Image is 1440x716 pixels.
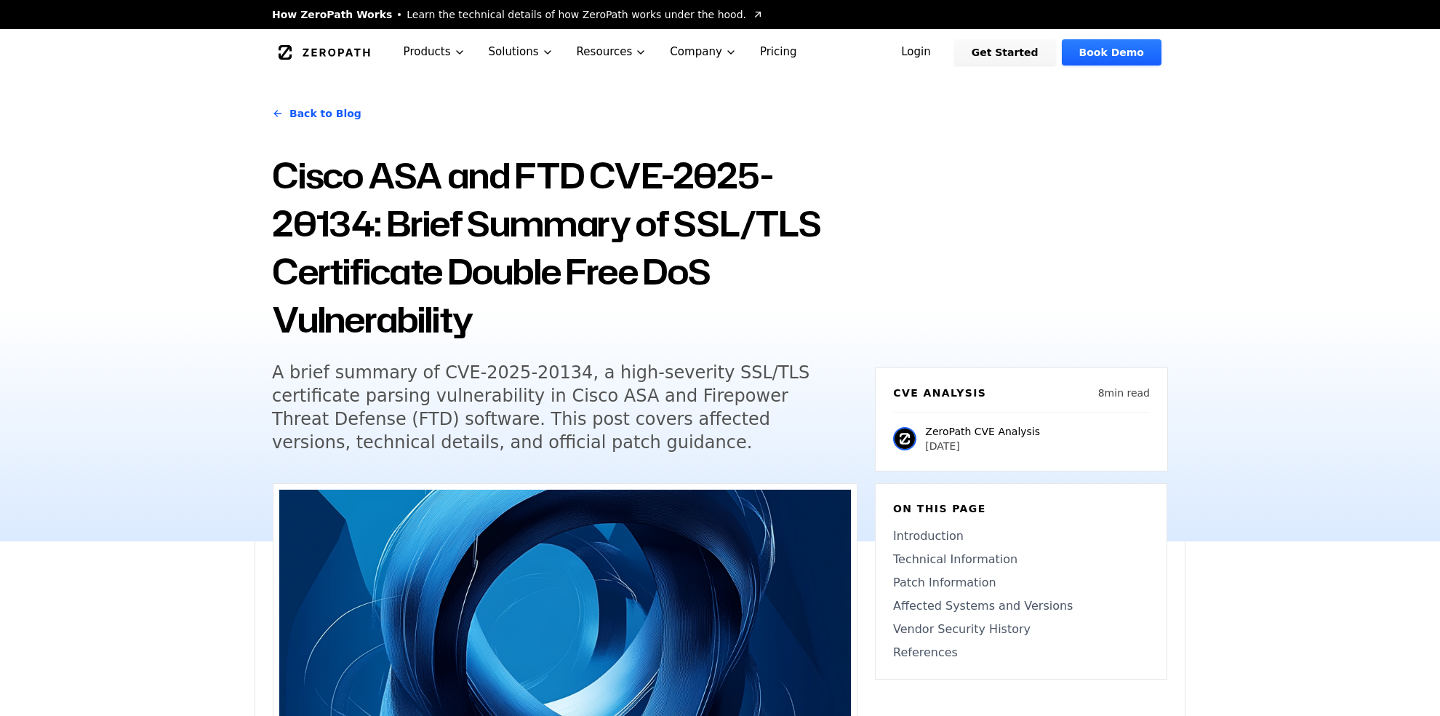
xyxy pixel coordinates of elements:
[893,501,1149,516] h6: On this page
[748,29,809,75] a: Pricing
[272,93,361,134] a: Back to Blog
[1062,39,1161,65] a: Book Demo
[893,574,1149,592] a: Patch Information
[407,7,746,22] span: Learn the technical details of how ZeroPath works under the hood.
[1098,386,1150,400] p: 8 min read
[925,439,1040,453] p: [DATE]
[893,621,1149,638] a: Vendor Security History
[893,386,986,400] h6: CVE Analysis
[255,29,1185,75] nav: Global
[925,424,1040,439] p: ZeroPath CVE Analysis
[272,7,764,22] a: How ZeroPath WorksLearn the technical details of how ZeroPath works under the hood.
[272,361,831,454] h5: A brief summary of CVE-2025-20134, a high-severity SSL/TLS certificate parsing vulnerability in C...
[477,29,565,75] button: Solutions
[893,427,916,450] img: ZeroPath CVE Analysis
[658,29,748,75] button: Company
[565,29,659,75] button: Resources
[954,39,1056,65] a: Get Started
[272,151,857,343] h1: Cisco ASA and FTD CVE-2025-20134: Brief Summary of SSL/TLS Certificate Double Free DoS Vulnerability
[893,528,1149,545] a: Introduction
[893,644,1149,661] a: References
[392,29,477,75] button: Products
[272,7,392,22] span: How ZeroPath Works
[893,597,1149,615] a: Affected Systems and Versions
[893,551,1149,568] a: Technical Information
[884,39,948,65] a: Login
